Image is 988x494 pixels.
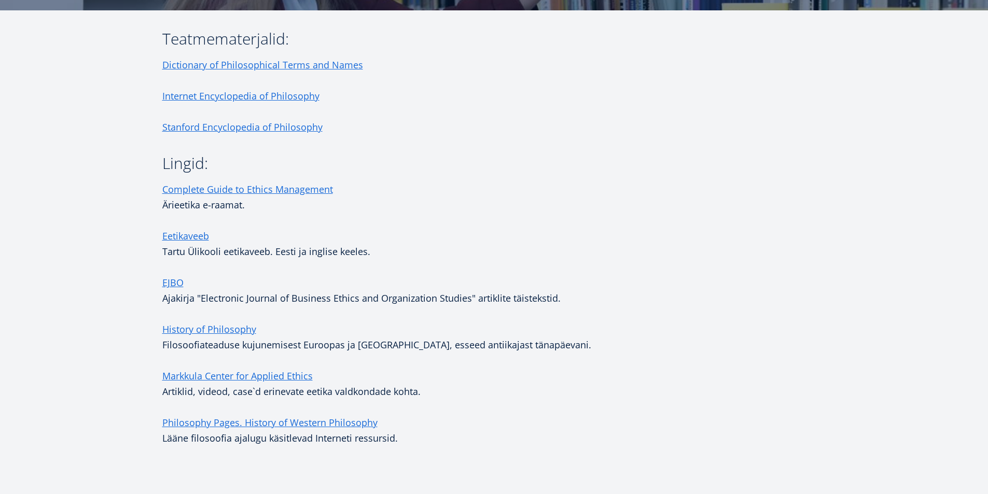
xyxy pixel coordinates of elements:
[162,275,184,290] a: EJBO
[162,415,598,446] p: Lääne filosoofia ajalugu käsitlevad Interneti ressursid.
[162,228,209,244] a: Eetikaveeb
[162,228,598,259] p: Tartu Ülikooli eetikaveeb. Eesti ja inglise keeles.
[162,156,598,171] h3: Lingid:
[162,368,313,384] a: Markkula Center for Applied Ethics
[162,57,363,73] a: Dictionary of Philosophical Terms and Names
[162,197,598,213] p: Ärieetika e-raamat.
[162,368,598,399] p: Artiklid, videod, case`d erinevate eetika valdkondade kohta.
[162,88,319,104] a: Internet Encyclopedia of Philosophy
[162,321,256,337] a: History of Philosophy
[162,321,598,352] p: Filosoofiateaduse kujunemisest Euroopas ja [GEOGRAPHIC_DATA], esseed antiikajast tänapäevani.
[162,119,323,135] a: Stanford Encyclopedia of Philosophy
[162,181,333,197] a: Complete Guide to Ethics Management
[162,415,378,430] a: Philosophy Pages. History of Western Philosophy
[162,31,598,47] h3: Teatmematerjalid:
[162,275,598,306] p: Ajakirja "Electronic Journal of Business Ethics and Organization Studies" artiklite täistekstid.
